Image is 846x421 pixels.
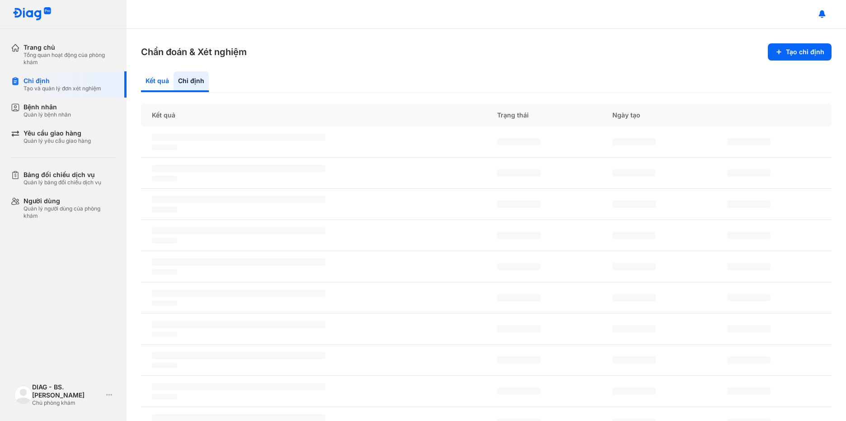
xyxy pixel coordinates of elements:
[14,386,32,403] img: logo
[497,138,540,145] span: ‌
[141,104,486,126] div: Kết quả
[497,356,540,364] span: ‌
[23,77,101,85] div: Chỉ định
[152,176,177,181] span: ‌
[602,104,717,126] div: Ngày tạo
[152,394,177,399] span: ‌
[152,290,325,297] span: ‌
[612,294,656,301] span: ‌
[727,294,771,301] span: ‌
[23,103,71,111] div: Bệnh nhân
[497,388,540,395] span: ‌
[13,7,52,21] img: logo
[32,383,103,399] div: DIAG - BS. [PERSON_NAME]
[152,207,177,212] span: ‌
[612,388,656,395] span: ‌
[152,165,325,172] span: ‌
[497,263,540,270] span: ‌
[152,145,177,150] span: ‌
[141,71,174,92] div: Kết quả
[612,263,656,270] span: ‌
[727,356,771,364] span: ‌
[152,269,177,275] span: ‌
[612,169,656,177] span: ‌
[152,134,325,141] span: ‌
[23,197,116,205] div: Người dùng
[612,201,656,208] span: ‌
[152,352,325,359] span: ‌
[152,332,177,337] span: ‌
[497,294,540,301] span: ‌
[727,169,771,177] span: ‌
[612,356,656,364] span: ‌
[23,129,91,137] div: Yêu cầu giao hàng
[23,171,101,179] div: Bảng đối chiếu dịch vụ
[727,388,771,395] span: ‌
[727,201,771,208] span: ‌
[23,137,91,145] div: Quản lý yêu cầu giao hàng
[141,46,247,58] h3: Chẩn đoán & Xét nghiệm
[727,138,771,145] span: ‌
[23,179,101,186] div: Quản lý bảng đối chiếu dịch vụ
[23,85,101,92] div: Tạo và quản lý đơn xét nghiệm
[768,43,832,61] button: Tạo chỉ định
[727,232,771,239] span: ‌
[23,43,116,51] div: Trang chủ
[727,263,771,270] span: ‌
[152,300,177,306] span: ‌
[152,383,325,390] span: ‌
[612,232,656,239] span: ‌
[23,205,116,220] div: Quản lý người dùng của phòng khám
[152,258,325,266] span: ‌
[152,363,177,368] span: ‌
[152,196,325,203] span: ‌
[152,238,177,243] span: ‌
[23,111,71,118] div: Quản lý bệnh nhân
[32,399,103,407] div: Chủ phòng khám
[174,71,209,92] div: Chỉ định
[727,325,771,332] span: ‌
[152,321,325,328] span: ‌
[497,201,540,208] span: ‌
[152,227,325,234] span: ‌
[612,138,656,145] span: ‌
[23,51,116,66] div: Tổng quan hoạt động của phòng khám
[497,169,540,177] span: ‌
[612,325,656,332] span: ‌
[486,104,602,126] div: Trạng thái
[497,325,540,332] span: ‌
[497,232,540,239] span: ‌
